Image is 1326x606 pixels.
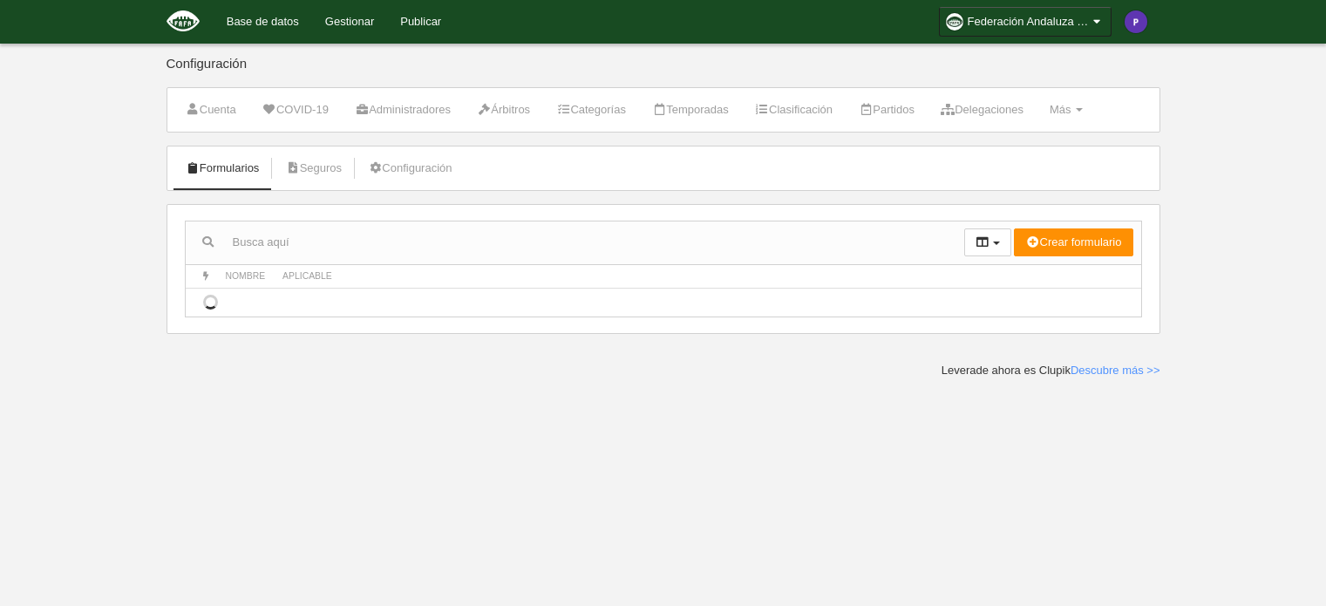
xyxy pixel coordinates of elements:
[946,13,963,31] img: OaPSKd2Ae47e.30x30.jpg
[253,97,338,123] a: COVID-19
[1040,97,1092,123] a: Más
[643,97,738,123] a: Temporadas
[942,363,1160,378] div: Leverade ahora es Clupik
[275,155,351,181] a: Seguros
[745,97,842,123] a: Clasificación
[467,97,540,123] a: Árbitros
[1014,228,1132,256] button: Crear formulario
[167,57,1160,87] div: Configuración
[167,10,200,31] img: Federación Andaluza de Fútbol Americano
[547,97,636,123] a: Categorías
[345,97,460,123] a: Administradores
[186,229,964,255] input: Busca aquí
[226,271,266,281] span: Nombre
[939,7,1112,37] a: Federación Andaluza de Fútbol Americano
[1071,364,1160,377] a: Descubre más >>
[176,97,246,123] a: Cuenta
[849,97,924,123] a: Partidos
[176,155,269,181] a: Formularios
[968,13,1090,31] span: Federación Andaluza de Fútbol Americano
[282,271,332,281] span: Aplicable
[1050,103,1071,116] span: Más
[931,97,1033,123] a: Delegaciones
[358,155,461,181] a: Configuración
[1125,10,1147,33] img: c2l6ZT0zMHgzMCZmcz05JnRleHQ9UCZiZz01ZTM1YjE%3D.png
